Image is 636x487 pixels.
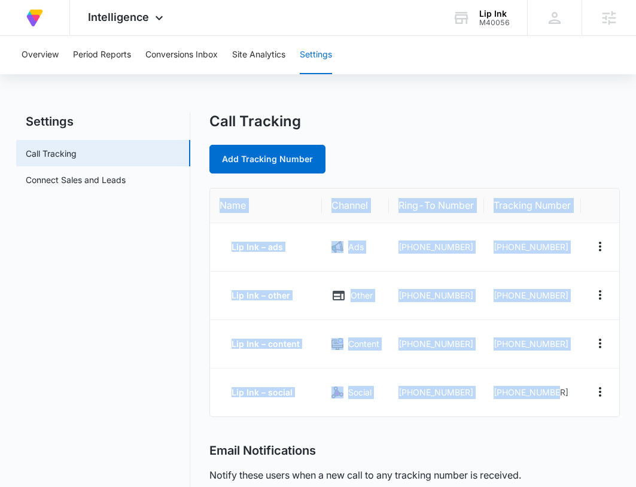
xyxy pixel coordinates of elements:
[220,281,302,310] button: Lip Ink – other
[484,272,581,320] td: [PHONE_NUMBER]
[209,468,521,482] p: Notify these users when a new call to any tracking number is received.
[591,237,610,256] button: Actions
[484,188,581,223] th: Tracking Number
[484,320,581,369] td: [PHONE_NUMBER]
[322,188,389,223] th: Channel
[351,289,373,302] p: Other
[479,9,510,19] div: account name
[591,285,610,305] button: Actions
[479,19,510,27] div: account id
[331,241,343,253] img: Ads
[389,272,484,320] td: [PHONE_NUMBER]
[220,378,305,407] button: Lip Ink – social
[484,369,581,416] td: [PHONE_NUMBER]
[145,36,218,74] button: Conversions Inbox
[389,369,484,416] td: [PHONE_NUMBER]
[389,223,484,272] td: [PHONE_NUMBER]
[209,112,301,130] h1: Call Tracking
[73,36,131,74] button: Period Reports
[484,223,581,272] td: [PHONE_NUMBER]
[591,334,610,353] button: Actions
[26,174,126,186] a: Connect Sales and Leads
[210,188,322,223] th: Name
[389,188,484,223] th: Ring-To Number
[348,241,364,254] p: Ads
[389,320,484,369] td: [PHONE_NUMBER]
[220,233,295,261] button: Lip Ink – ads
[591,382,610,401] button: Actions
[22,36,59,74] button: Overview
[26,147,77,160] a: Call Tracking
[232,36,285,74] button: Site Analytics
[16,112,190,130] h2: Settings
[348,386,372,399] p: Social
[209,443,316,458] h2: Email Notifications
[209,145,325,174] a: Add Tracking Number
[88,11,149,23] span: Intelligence
[348,337,379,351] p: Content
[331,386,343,398] img: Social
[300,36,332,74] button: Settings
[24,7,45,29] img: Volusion
[220,330,312,358] button: Lip Ink – content
[331,338,343,350] img: Content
